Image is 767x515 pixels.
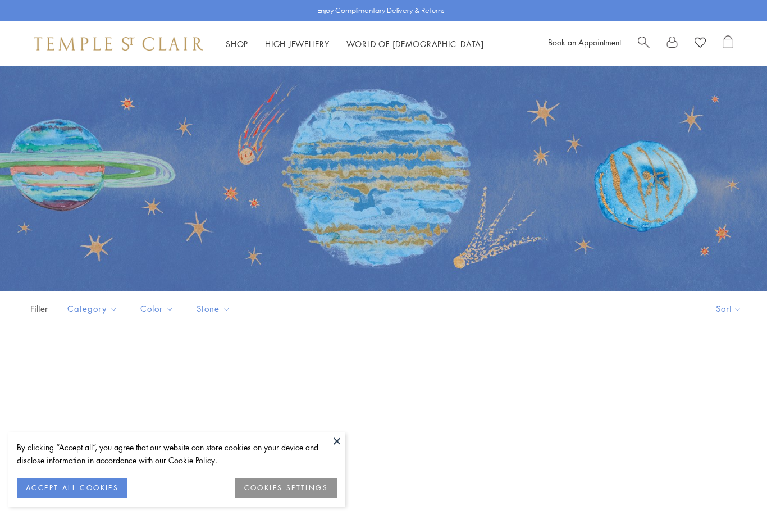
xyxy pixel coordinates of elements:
[17,441,337,467] div: By clicking “Accept all”, you agree that our website can store cookies on your device and disclos...
[265,38,330,49] a: High JewelleryHigh Jewellery
[346,38,484,49] a: World of [DEMOGRAPHIC_DATA]World of [DEMOGRAPHIC_DATA]
[226,37,484,51] nav: Main navigation
[235,478,337,498] button: COOKIES SETTINGS
[695,35,706,52] a: View Wishlist
[723,35,733,52] a: Open Shopping Bag
[34,37,203,51] img: Temple St. Clair
[711,462,756,504] iframe: Gorgias live chat messenger
[135,302,182,316] span: Color
[691,291,767,326] button: Show sort by
[317,5,445,16] p: Enjoy Complimentary Delivery & Returns
[548,37,621,48] a: Book an Appointment
[59,296,126,321] button: Category
[188,296,239,321] button: Stone
[132,296,182,321] button: Color
[638,35,650,52] a: Search
[62,302,126,316] span: Category
[191,302,239,316] span: Stone
[226,38,248,49] a: ShopShop
[17,478,127,498] button: ACCEPT ALL COOKIES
